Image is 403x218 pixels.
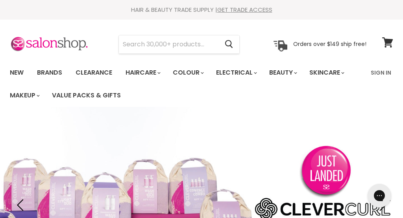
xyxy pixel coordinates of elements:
[4,87,44,104] a: Makeup
[46,87,127,104] a: Value Packs & Gifts
[210,64,262,81] a: Electrical
[119,35,218,53] input: Search
[4,64,30,81] a: New
[31,64,68,81] a: Brands
[364,181,395,210] iframe: Gorgias live chat messenger
[366,64,396,81] a: Sign In
[4,61,366,107] ul: Main menu
[70,64,118,81] a: Clearance
[14,197,30,213] button: Previous
[263,64,302,81] a: Beauty
[167,64,209,81] a: Colour
[293,40,366,48] p: Orders over $149 ship free!
[120,64,165,81] a: Haircare
[217,5,272,14] a: GET TRADE ACCESS
[218,35,239,53] button: Search
[118,35,240,54] form: Product
[303,64,349,81] a: Skincare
